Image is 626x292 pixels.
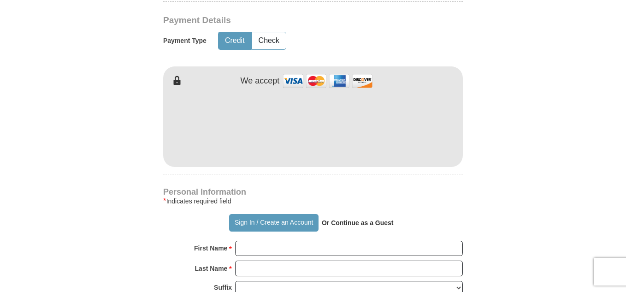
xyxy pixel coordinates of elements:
[163,188,463,196] h4: Personal Information
[322,219,394,226] strong: Or Continue as a Guest
[163,37,207,45] h5: Payment Type
[163,15,398,26] h3: Payment Details
[195,262,228,275] strong: Last Name
[194,242,227,255] strong: First Name
[229,214,318,232] button: Sign In / Create an Account
[282,71,374,91] img: credit cards accepted
[252,32,286,49] button: Check
[241,76,280,86] h4: We accept
[163,196,463,207] div: Indicates required field
[219,32,251,49] button: Credit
